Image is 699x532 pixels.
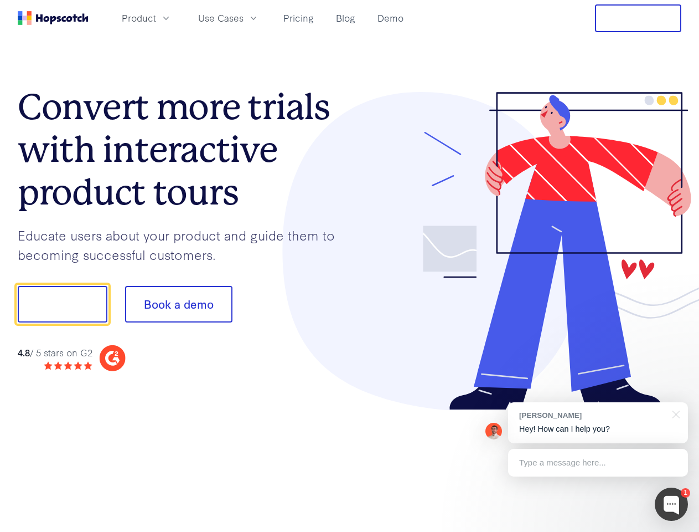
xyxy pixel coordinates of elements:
p: Educate users about your product and guide them to becoming successful customers. [18,226,350,264]
button: Product [115,9,178,27]
a: Pricing [279,9,318,27]
span: Product [122,11,156,25]
img: Mark Spera [485,423,502,439]
h1: Convert more trials with interactive product tours [18,86,350,213]
strong: 4.8 [18,346,30,359]
p: Hey! How can I help you? [519,423,677,435]
button: Use Cases [191,9,266,27]
a: Blog [332,9,360,27]
span: Use Cases [198,11,244,25]
button: Book a demo [125,286,232,323]
div: [PERSON_NAME] [519,410,666,421]
a: Home [18,11,89,25]
a: Demo [373,9,408,27]
div: / 5 stars on G2 [18,346,92,360]
button: Show me! [18,286,107,323]
div: Type a message here... [508,449,688,477]
div: 1 [681,488,690,498]
button: Free Trial [595,4,681,32]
